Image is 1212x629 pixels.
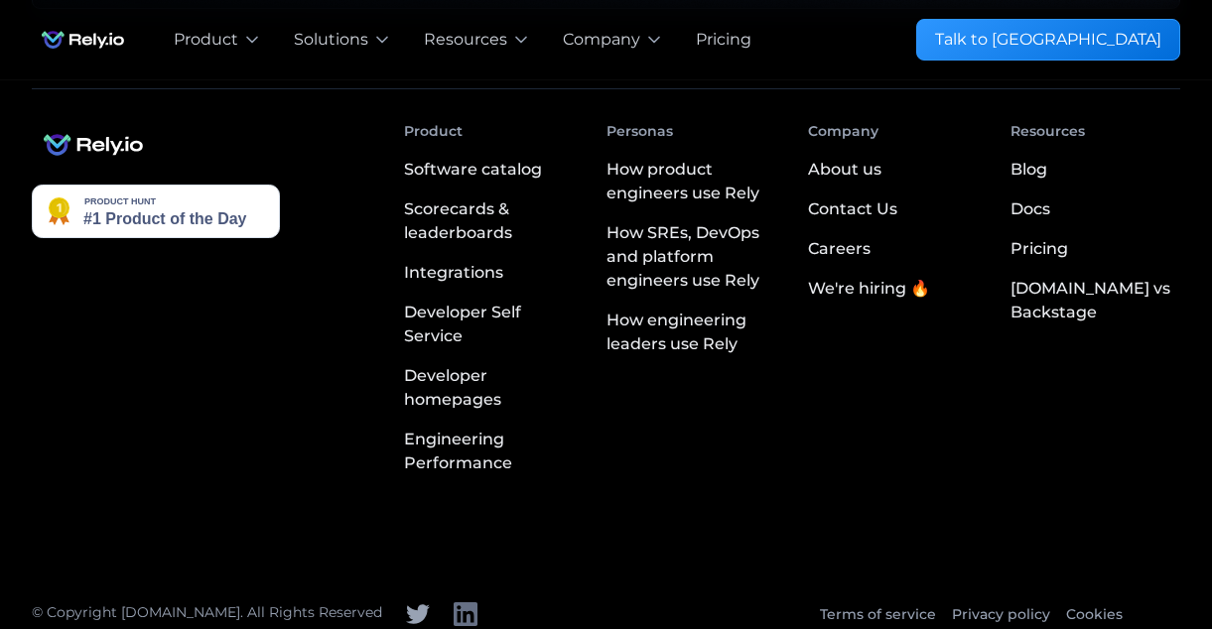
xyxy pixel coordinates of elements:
[1010,121,1085,142] div: Resources
[1010,237,1068,261] div: Pricing
[404,253,575,293] a: Integrations
[32,602,382,626] div: © Copyright [DOMAIN_NAME]. All Rights Reserved
[563,28,640,52] div: Company
[696,28,751,52] a: Pricing
[606,309,777,356] div: How engineering leaders use Rely
[1010,277,1181,324] div: [DOMAIN_NAME] vs Backstage
[1081,498,1184,601] iframe: Chatbot
[424,28,507,52] div: Resources
[404,420,575,483] a: Engineering Performance
[32,185,280,238] img: Rely.io - The developer portal with an AI assistant you can speak with | Product Hunt
[404,121,463,142] div: Product
[404,301,575,348] div: Developer Self Service
[808,150,881,189] a: About us
[404,197,575,245] div: Scorecards & leaderboards
[404,356,575,420] a: Developer homepages
[32,20,134,60] a: home
[606,150,777,213] a: How product engineers use Rely
[404,364,575,412] div: Developer homepages
[174,28,238,52] div: Product
[294,28,368,52] div: Solutions
[404,428,575,475] div: Engineering Performance
[808,189,897,229] a: Contact Us
[606,221,777,293] div: How SREs, DevOps and platform engineers use Rely
[808,269,930,309] a: We're hiring 🔥
[404,293,575,356] a: Developer Self Service
[1010,150,1047,189] a: Blog
[1010,229,1068,269] a: Pricing
[606,213,777,301] a: How SREs, DevOps and platform engineers use Rely
[820,604,936,625] a: Terms of service
[808,237,871,261] div: Careers
[1066,604,1164,625] a: Cookies
[606,301,777,364] a: How engineering leaders use Rely
[32,20,134,60] img: Rely.io logo
[404,158,542,182] div: Software catalog
[935,28,1161,52] div: Talk to [GEOGRAPHIC_DATA]
[606,158,777,205] div: How product engineers use Rely
[808,229,871,269] a: Careers
[808,277,930,301] div: We're hiring 🔥
[1010,189,1050,229] a: Docs
[1010,197,1050,221] div: Docs
[808,121,878,142] div: Company
[916,19,1180,61] a: Talk to [GEOGRAPHIC_DATA]
[1010,158,1047,182] div: Blog
[808,197,897,221] div: Contact Us
[952,604,1050,625] a: Privacy policy
[404,150,575,189] a: Software catalog
[606,121,673,142] div: Personas
[808,158,881,182] div: About us
[1010,269,1181,332] a: [DOMAIN_NAME] vs Backstage
[404,189,575,253] a: Scorecards & leaderboards
[404,261,503,285] div: Integrations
